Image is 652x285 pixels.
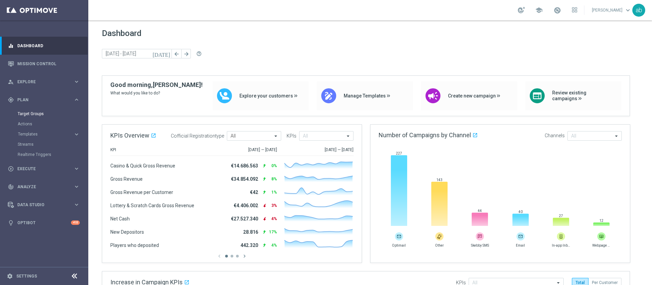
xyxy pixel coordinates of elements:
[17,167,73,171] span: Execute
[16,274,37,278] a: Settings
[17,55,80,73] a: Mission Control
[18,132,67,136] span: Templates
[8,166,14,172] i: play_circle_outline
[8,37,80,55] div: Dashboard
[8,166,73,172] div: Execute
[18,139,88,149] div: Streams
[8,97,73,103] div: Plan
[7,43,80,49] button: equalizer Dashboard
[8,184,14,190] i: track_changes
[7,273,13,279] i: settings
[8,79,73,85] div: Explore
[624,6,632,14] span: keyboard_arrow_down
[73,78,80,85] i: keyboard_arrow_right
[8,97,14,103] i: gps_fixed
[7,166,80,172] button: play_circle_outline Execute keyboard_arrow_right
[8,79,14,85] i: person_search
[7,202,80,208] button: Data Studio keyboard_arrow_right
[18,142,71,147] a: Streams
[8,43,14,49] i: equalizer
[591,5,632,15] a: [PERSON_NAME]keyboard_arrow_down
[17,185,73,189] span: Analyze
[8,220,14,226] i: lightbulb
[73,201,80,208] i: keyboard_arrow_right
[7,220,80,226] button: lightbulb Optibot +10
[18,111,71,117] a: Target Groups
[18,131,80,137] button: Templates keyboard_arrow_right
[18,129,88,139] div: Templates
[18,152,71,157] a: Realtime Triggers
[73,96,80,103] i: keyboard_arrow_right
[8,214,80,232] div: Optibot
[17,203,73,207] span: Data Studio
[7,79,80,85] button: person_search Explore keyboard_arrow_right
[17,37,80,55] a: Dashboard
[73,183,80,190] i: keyboard_arrow_right
[73,131,80,138] i: keyboard_arrow_right
[18,132,73,136] div: Templates
[8,184,73,190] div: Analyze
[71,220,80,225] div: +10
[535,6,543,14] span: school
[8,202,73,208] div: Data Studio
[18,119,88,129] div: Actions
[7,97,80,103] button: gps_fixed Plan keyboard_arrow_right
[7,61,80,67] button: Mission Control
[73,165,80,172] i: keyboard_arrow_right
[17,98,73,102] span: Plan
[18,121,71,127] a: Actions
[7,184,80,190] button: track_changes Analyze keyboard_arrow_right
[18,149,88,160] div: Realtime Triggers
[17,80,73,84] span: Explore
[8,55,80,73] div: Mission Control
[18,109,88,119] div: Target Groups
[632,4,645,17] div: ab
[17,214,71,232] a: Optibot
